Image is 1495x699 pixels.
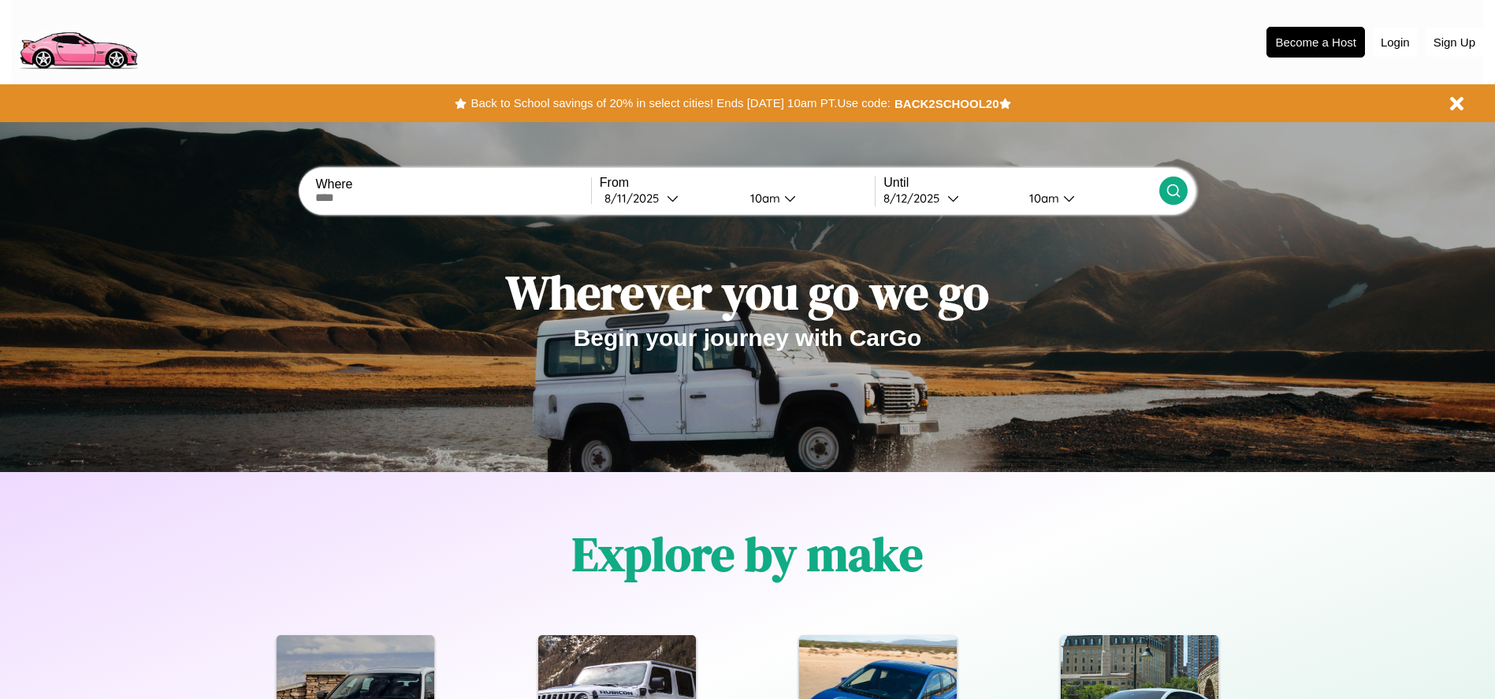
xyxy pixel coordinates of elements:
button: Login [1373,28,1418,57]
button: 8/11/2025 [600,190,738,206]
label: Until [883,176,1158,190]
div: 10am [1021,191,1063,206]
label: Where [315,177,590,191]
button: Sign Up [1426,28,1483,57]
label: From [600,176,875,190]
div: 8 / 11 / 2025 [604,191,667,206]
img: logo [12,8,144,73]
h1: Explore by make [572,522,923,586]
b: BACK2SCHOOL20 [894,97,999,110]
div: 8 / 12 / 2025 [883,191,947,206]
button: Back to School savings of 20% in select cities! Ends [DATE] 10am PT.Use code: [467,92,894,114]
button: 10am [1017,190,1159,206]
div: 10am [742,191,784,206]
button: Become a Host [1266,27,1365,58]
button: 10am [738,190,876,206]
